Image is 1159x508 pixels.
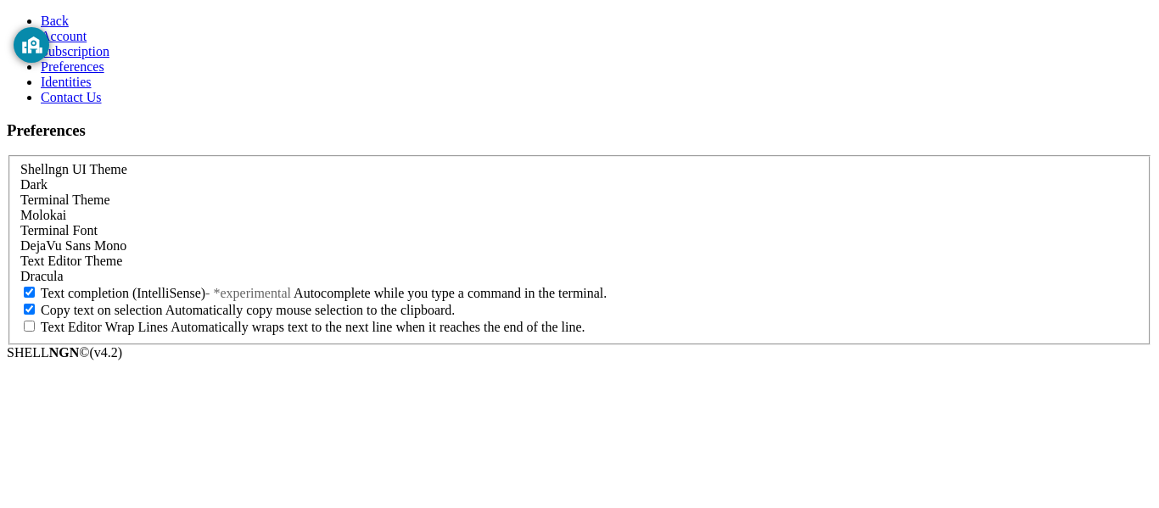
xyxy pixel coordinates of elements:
b: NGN [49,345,80,360]
label: Text Editor Theme [20,254,122,268]
label: Terminal Font [20,223,98,237]
span: SHELL © [7,345,122,360]
input: Text Editor Wrap Lines Automatically wraps text to the next line when it reaches the end of the l... [24,321,35,332]
label: Shellngn UI Theme [20,162,127,176]
a: Identities [41,75,92,89]
a: Back [41,14,69,28]
span: - *experimental [205,286,291,300]
div: Molokai [20,208,1139,223]
a: Subscription [41,44,109,59]
h3: Preferences [7,121,1152,140]
a: Contact Us [41,90,102,104]
a: Preferences [41,59,104,74]
div: DejaVu Sans Mono [20,238,1139,254]
span: Text Editor Wrap Lines [41,320,168,334]
span: Text completion (IntelliSense) [41,286,205,300]
input: Copy text on selection Automatically copy mouse selection to the clipboard. [24,304,35,315]
label: Terminal Theme [20,193,110,207]
span: Automatically copy mouse selection to the clipboard. [165,303,456,317]
span: Automatically wraps text to the next line when it reaches the end of the line. [171,320,585,334]
span: Copy text on selection [41,303,163,317]
div: Dark [20,177,1139,193]
span: Autocomplete while you type a command in the terminal. [294,286,607,300]
span: 4.2.0 [90,345,123,360]
span: Molokai [20,208,66,222]
div: Dracula [20,269,1139,284]
input: Text completion (IntelliSense)- *experimental Autocomplete while you type a command in the terminal. [24,287,35,298]
span: DejaVu Sans Mono [20,238,126,253]
span: Dracula [20,269,64,283]
a: Account [41,29,87,43]
button: GoGuardian Privacy Information [14,27,49,63]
